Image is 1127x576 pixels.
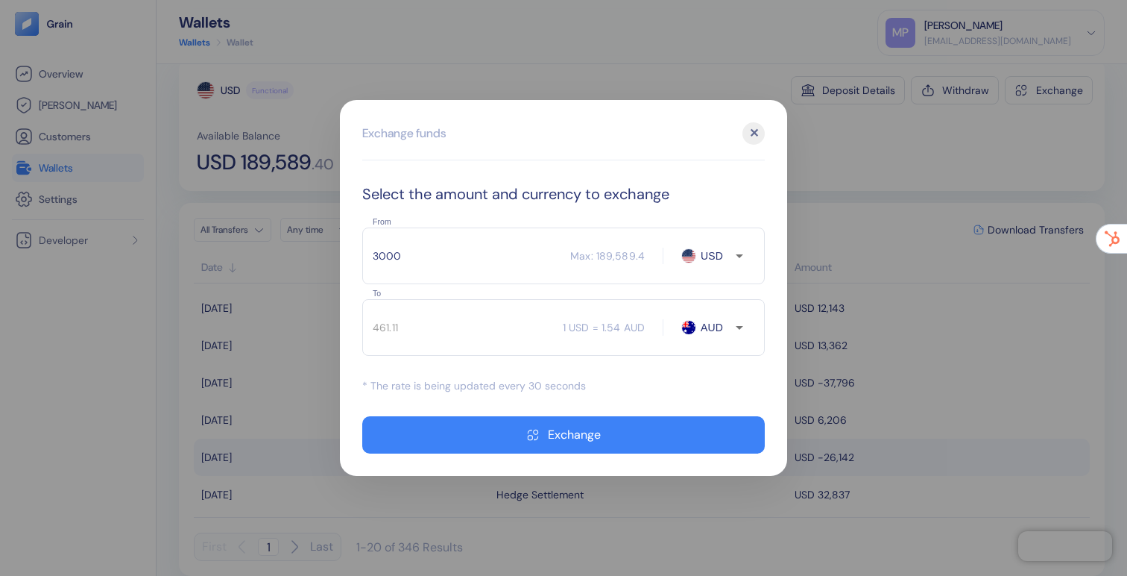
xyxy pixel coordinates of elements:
[362,416,765,454] button: Exchange
[729,317,750,338] button: Open
[729,245,750,266] button: Open
[570,248,645,263] div: Max: 189,589.4
[362,378,765,394] div: * The rate is being updated every 30 seconds
[362,183,765,205] div: Select the amount and currency to exchange
[373,216,391,228] label: From
[742,122,765,145] div: ✕
[1018,531,1112,561] iframe: Chatra live chat
[548,429,601,441] div: Exchange
[362,125,446,143] div: Exchange funds
[373,288,381,299] label: To
[563,320,645,335] div: 1 USD = 1.54 AUD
